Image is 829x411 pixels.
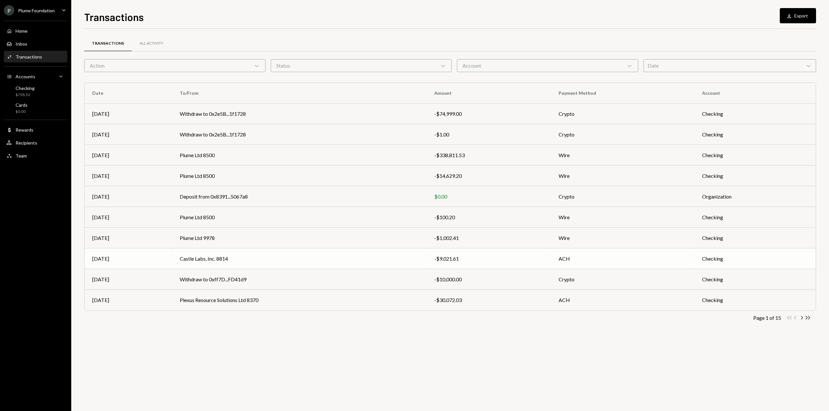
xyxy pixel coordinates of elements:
[694,290,816,310] td: Checking
[84,35,132,52] a: Transactions
[694,166,816,186] td: Checking
[92,193,164,200] div: [DATE]
[16,41,27,47] div: Inbox
[694,186,816,207] td: Organization
[551,166,694,186] td: Wire
[643,59,816,72] div: Date
[4,150,67,161] a: Team
[694,83,816,103] th: Account
[271,59,452,72] div: Status
[16,28,28,34] div: Home
[84,10,144,23] h1: Transactions
[434,255,543,263] div: -$9,021.61
[551,228,694,248] td: Wire
[694,207,816,228] td: Checking
[434,213,543,221] div: -$100.20
[694,269,816,290] td: Checking
[551,103,694,124] td: Crypto
[172,248,426,269] td: Castle Labs, Inc. 8814
[92,255,164,263] div: [DATE]
[426,83,551,103] th: Amount
[551,248,694,269] td: ACH
[172,290,426,310] td: Plexus Resource Solutions Ltd 8370
[92,213,164,221] div: [DATE]
[16,85,35,91] div: Checking
[694,228,816,248] td: Checking
[85,83,172,103] th: Date
[92,234,164,242] div: [DATE]
[694,124,816,145] td: Checking
[434,276,543,283] div: -$10,000.00
[4,25,67,37] a: Home
[551,145,694,166] td: Wire
[434,193,543,200] div: $0.00
[16,153,27,158] div: Team
[92,131,164,138] div: [DATE]
[434,151,543,159] div: -$338,811.53
[4,83,67,99] a: Checking$758.52
[16,54,42,59] div: Transactions
[753,315,781,321] div: Page 1 of 15
[92,41,124,46] div: Transactions
[694,145,816,166] td: Checking
[4,51,67,62] a: Transactions
[172,124,426,145] td: Withdraw to 0x2e5B...1f1728
[92,151,164,159] div: [DATE]
[551,186,694,207] td: Crypto
[172,228,426,248] td: Plume Ltd 9978
[434,172,543,180] div: -$14,629.20
[16,140,37,146] div: Recipients
[4,137,67,148] a: Recipients
[172,103,426,124] td: Withdraw to 0x2e5B...1f1728
[172,269,426,290] td: Withdraw to 0xff7D...FD41d9
[4,70,67,82] a: Accounts
[551,83,694,103] th: Payment Method
[4,38,67,49] a: Inbox
[457,59,638,72] div: Account
[172,83,426,103] th: To/From
[551,124,694,145] td: Crypto
[16,74,35,79] div: Accounts
[18,8,55,13] div: Plume Foundation
[551,290,694,310] td: ACH
[172,166,426,186] td: Plume Ltd 8500
[16,109,28,114] div: $0.00
[140,41,163,46] div: All Activity
[434,296,543,304] div: -$30,072.03
[4,100,67,116] a: Cards$0.00
[551,269,694,290] td: Crypto
[4,5,14,16] div: P
[172,186,426,207] td: Deposit from 0x8391...5067a8
[132,35,171,52] a: All Activity
[92,276,164,283] div: [DATE]
[434,234,543,242] div: -$1,002.41
[4,124,67,135] a: Rewards
[16,92,35,98] div: $758.52
[172,207,426,228] td: Plume Ltd 8500
[16,102,28,108] div: Cards
[694,248,816,269] td: Checking
[694,103,816,124] td: Checking
[172,145,426,166] td: Plume Ltd 8500
[84,59,266,72] div: Action
[780,8,816,23] button: Export
[92,110,164,118] div: [DATE]
[92,172,164,180] div: [DATE]
[434,110,543,118] div: -$74,999.00
[551,207,694,228] td: Wire
[16,127,33,133] div: Rewards
[434,131,543,138] div: -$1.00
[92,296,164,304] div: [DATE]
